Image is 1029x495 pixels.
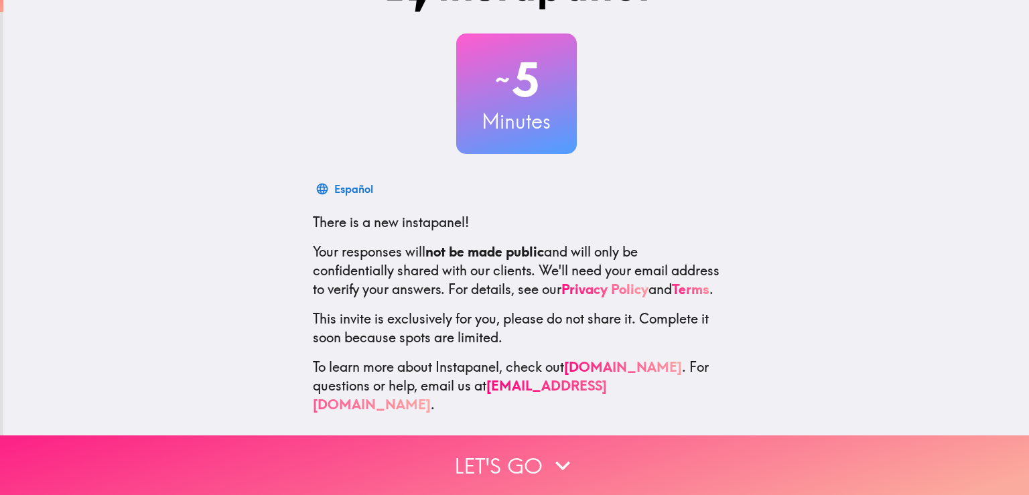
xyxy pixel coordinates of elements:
p: This invite is exclusively for you, please do not share it. Complete it soon because spots are li... [313,309,720,347]
span: There is a new instapanel! [313,214,469,230]
div: Español [334,180,373,198]
span: ~ [493,60,512,100]
p: Your responses will and will only be confidentially shared with our clients. We'll need your emai... [313,242,720,299]
a: [DOMAIN_NAME] [564,358,682,375]
b: not be made public [425,243,544,260]
a: [EMAIL_ADDRESS][DOMAIN_NAME] [313,377,607,413]
a: Terms [672,281,709,297]
h2: 5 [456,52,577,107]
button: Español [313,175,379,202]
p: To learn more about Instapanel, check out . For questions or help, email us at . [313,358,720,414]
h3: Minutes [456,107,577,135]
a: Privacy Policy [561,281,648,297]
